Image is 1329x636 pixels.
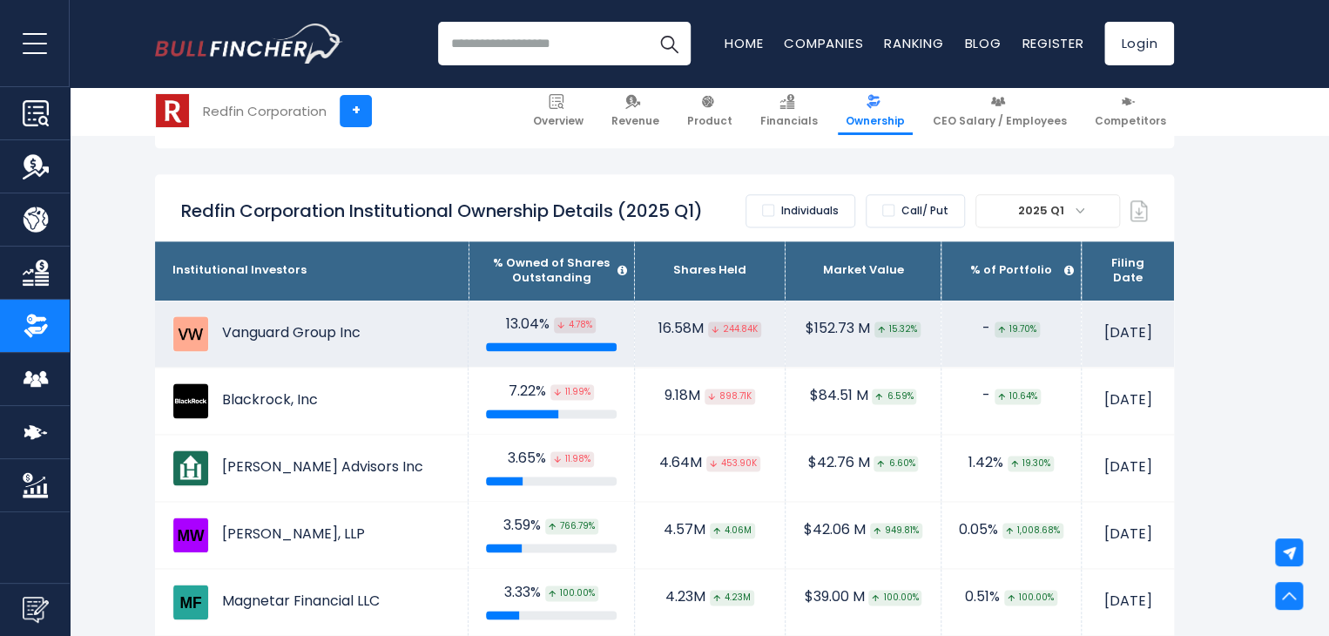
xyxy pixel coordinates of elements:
span: 766.79% [545,518,598,534]
a: Revenue [604,87,667,135]
th: Institutional Investors [155,241,469,301]
a: Ownership [838,87,913,135]
a: Companies [784,34,863,52]
a: Product [679,87,740,135]
img: Ownership [23,313,49,339]
a: Competitors [1087,87,1174,135]
a: Go to homepage [155,24,342,64]
span: 2025 Q1 [1011,199,1075,223]
div: $152.73 M [803,320,924,338]
img: Hennessy Advisors Inc [172,450,209,486]
span: 4.78% [554,317,596,333]
div: 0.51% [959,588,1063,606]
span: 2025 Q1 [976,195,1119,227]
span: 6.60% [874,456,918,471]
td: Magnetar Financial LLC [155,569,469,635]
span: 949.81% [870,523,922,538]
button: Search [647,22,691,65]
span: 4.06M [710,523,755,538]
a: Overview [525,87,591,135]
span: Product [687,114,732,128]
span: CEO Salary / Employees [933,114,1067,128]
th: Filing Date [1082,241,1174,301]
span: 15.32% [874,321,921,337]
td: Blackrock, Inc [155,368,469,434]
span: 11.98% [550,451,594,467]
div: $84.51 M [803,387,924,405]
span: 100.00% [545,585,598,601]
div: 16.58M [652,320,767,338]
label: Individuals [745,194,855,227]
td: [DATE] [1082,301,1174,368]
h2: Redfin Corporation Institutional Ownership Details (2025 Q1) [181,200,703,222]
div: $42.06 M [803,521,924,539]
div: - [959,387,1063,405]
th: % Owned of Shares Outstanding [469,241,634,301]
a: Ranking [884,34,943,52]
th: % of Portfolio [941,241,1082,301]
span: 244.84K [708,321,761,337]
div: 0.05% [959,521,1063,539]
a: Register [1022,34,1083,52]
th: Market Value [785,241,941,301]
th: Shares Held [634,241,785,301]
a: + [340,95,372,127]
span: 1,008.68% [1002,523,1063,538]
td: [PERSON_NAME], LLP [155,502,469,568]
span: 10.64% [995,389,1041,404]
td: Vanguard Group Inc [155,301,469,367]
td: [DATE] [1082,367,1174,434]
div: Redfin Corporation [203,101,327,121]
span: 453.90K [706,456,760,471]
span: 6.59% [872,389,916,404]
td: [PERSON_NAME] Advisors Inc [155,435,469,501]
span: Ownership [846,114,905,128]
a: Home [725,34,763,52]
span: 19.30% [1008,456,1054,471]
a: Login [1104,22,1174,65]
div: 3.65% [486,450,617,468]
span: 100.00% [1004,590,1057,606]
div: 3.33% [486,584,617,602]
div: 4.23M [652,588,767,606]
img: RDFN logo [156,94,189,127]
span: Competitors [1095,114,1166,128]
td: [DATE] [1082,501,1174,568]
div: - [959,320,1063,338]
div: $39.00 M [803,588,924,606]
img: Bullfincher logo [155,24,343,64]
div: 13.04% [486,315,617,334]
span: 11.99% [550,384,594,400]
span: 898.71K [705,389,755,404]
span: Financials [760,114,818,128]
div: 9.18M [652,387,767,405]
div: 3.59% [486,517,617,535]
img: Marshall Wace, LLP [172,517,209,553]
div: 1.42% [959,454,1063,472]
span: Revenue [611,114,659,128]
div: 4.64M [652,454,767,472]
a: Blog [964,34,1001,52]
td: [DATE] [1082,434,1174,501]
div: 7.22% [486,382,617,401]
td: [DATE] [1082,568,1174,635]
span: 100.00% [868,590,921,606]
span: 4.23M [710,590,754,606]
img: Magnetar Financial LLC [172,584,209,620]
div: $42.76 M [803,454,924,472]
a: Financials [752,87,826,135]
a: CEO Salary / Employees [925,87,1075,135]
div: 4.57M [652,521,767,539]
img: Blackrock, Inc [172,382,209,419]
span: 19.70% [995,321,1040,337]
label: Call/ Put [866,194,965,227]
span: Overview [533,114,584,128]
img: Vanguard Group Inc [172,315,209,352]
